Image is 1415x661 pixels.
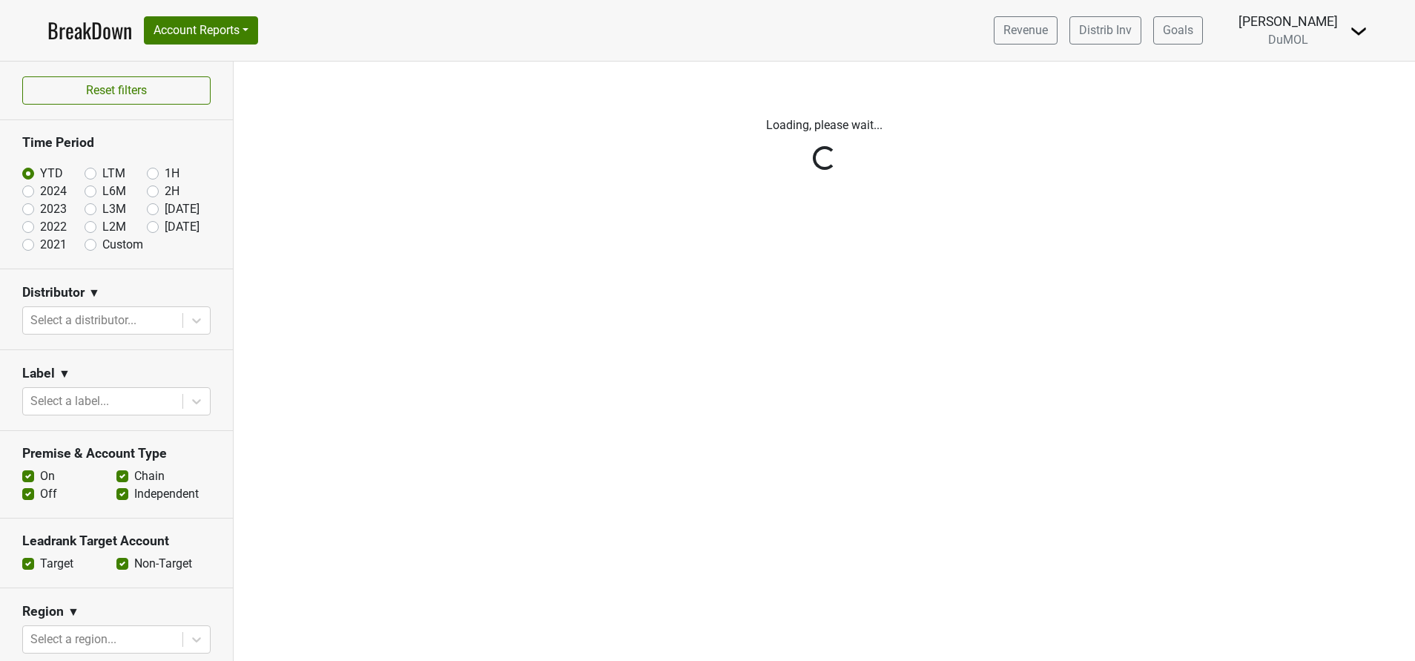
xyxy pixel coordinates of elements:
[1153,16,1203,45] a: Goals
[413,116,1236,134] p: Loading, please wait...
[1350,22,1368,40] img: Dropdown Menu
[1069,16,1141,45] a: Distrib Inv
[144,16,258,45] button: Account Reports
[47,15,132,46] a: BreakDown
[1268,33,1308,47] span: DuMOL
[994,16,1058,45] a: Revenue
[1238,12,1338,31] div: [PERSON_NAME]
